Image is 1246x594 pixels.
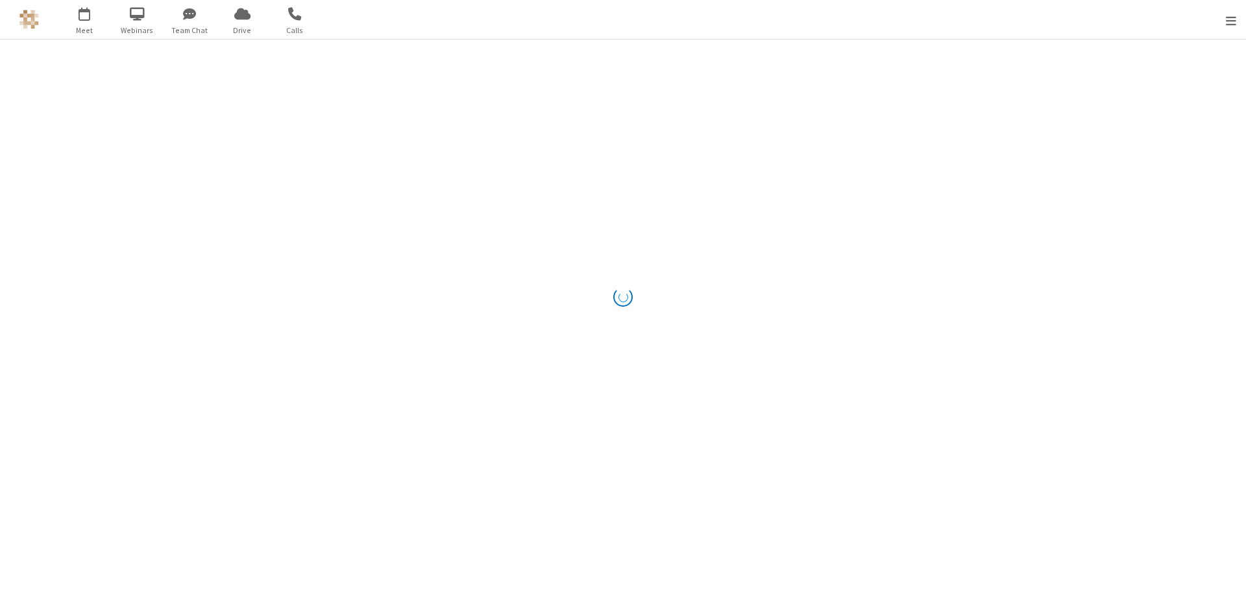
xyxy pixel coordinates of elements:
[165,25,214,36] span: Team Chat
[271,25,319,36] span: Calls
[19,10,39,29] img: QA Selenium DO NOT DELETE OR CHANGE
[113,25,162,36] span: Webinars
[60,25,109,36] span: Meet
[218,25,267,36] span: Drive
